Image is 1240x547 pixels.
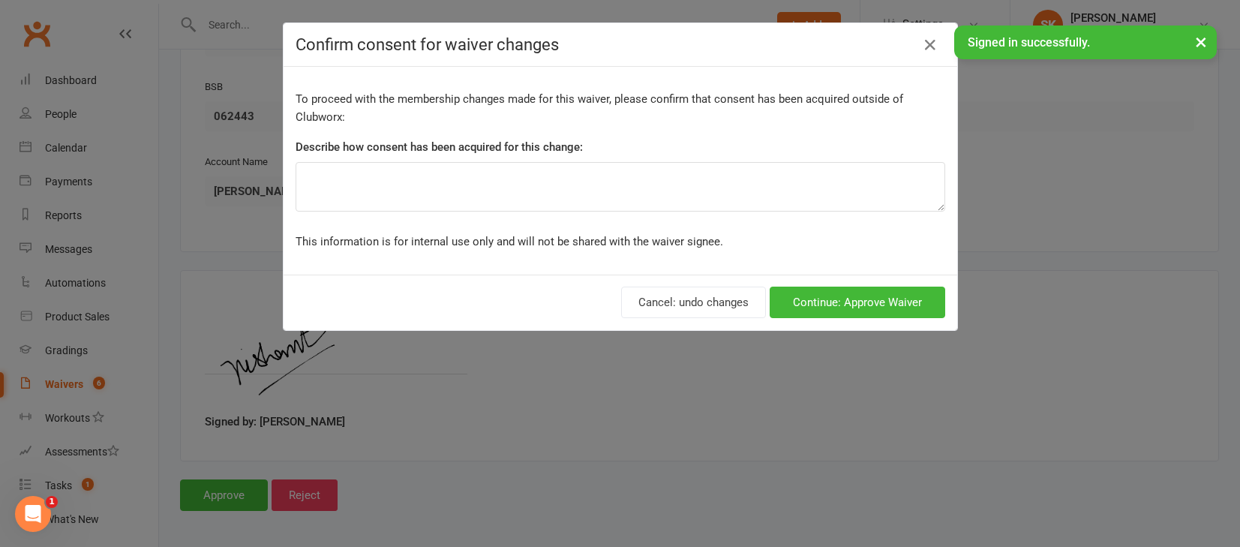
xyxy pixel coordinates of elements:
[1187,26,1214,58] button: ×
[621,287,766,318] button: Cancel: undo changes
[15,496,51,532] iframe: Intercom live chat
[968,35,1090,50] span: Signed in successfully.
[770,287,945,318] button: Continue: Approve Waiver
[296,138,583,156] label: Describe how consent has been acquired for this change:
[296,233,945,251] p: This information is for internal use only and will not be shared with the waiver signee.
[296,90,945,126] p: To proceed with the membership changes made for this waiver, please confirm that consent has been...
[46,496,58,508] span: 1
